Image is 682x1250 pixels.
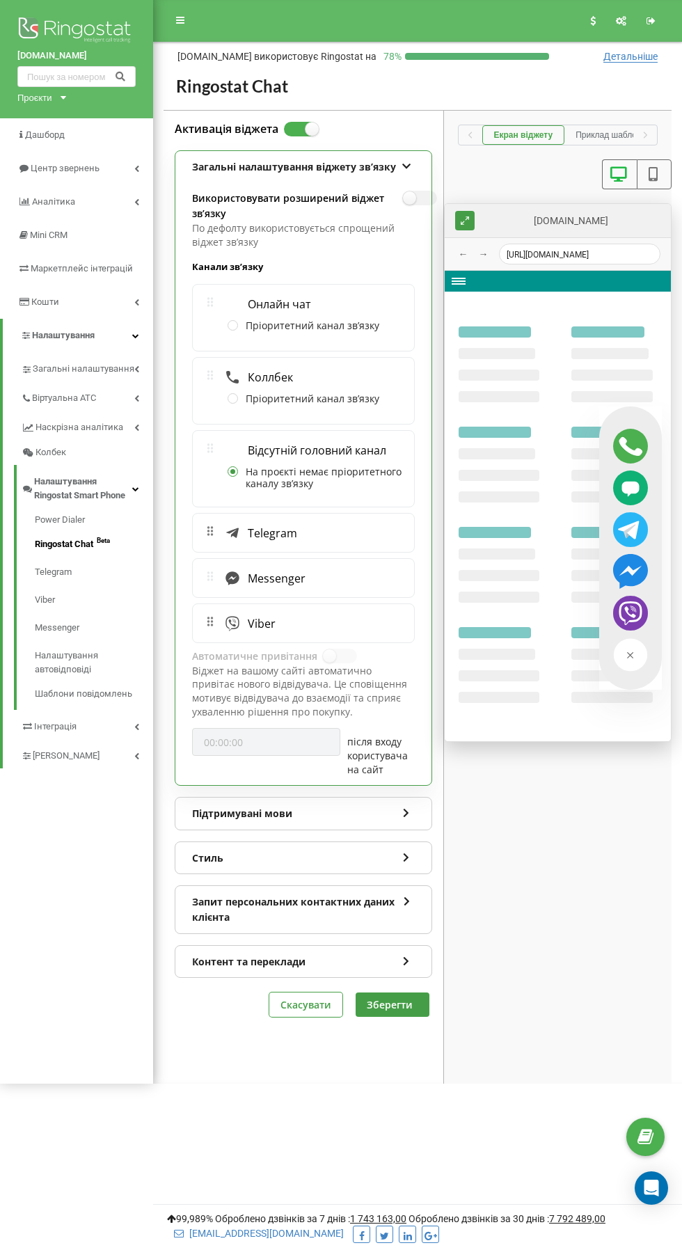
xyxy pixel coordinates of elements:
span: Налаштування [32,330,95,340]
span: Аналiтика [32,196,75,207]
span: Загальні налаштування [33,362,134,376]
span: використовує Ringostat на [254,51,376,62]
p: По дефолту використовується спрощений віджет звʼязку [192,221,415,248]
div: Контент та переклади [175,946,431,978]
a: Messenger [35,614,153,642]
a: Налаштування автовідповіді [35,642,153,683]
input: Пошук за номером [17,66,136,87]
p: [DOMAIN_NAME] [177,49,376,63]
img: Viber [613,596,648,631]
a: Загальні налаштування [21,352,153,381]
a: Колбек [21,440,153,465]
div: після входу користувача на сайт [340,728,415,777]
h2: Ringostat Chat [176,76,659,97]
label: Активація віджета [175,122,278,137]
img: Telegram [613,512,648,547]
a: Віртуальна АТС [21,381,153,411]
label: На проєкті немає пріоритетного каналу звʼязку [228,466,404,489]
a: [DOMAIN_NAME] [17,49,136,63]
button: ← [455,246,472,262]
p: Віджет на вашому сайті автоматично привітає нового відвідувача. Це сповіщення мотивує відвідувача... [192,664,415,718]
a: Viber [35,586,153,614]
div: Viber [192,603,415,643]
img: Chat [613,470,648,505]
span: Детальніше [603,51,658,63]
a: Налаштування Ringostat Smart Phone [21,465,153,508]
span: Дашборд [25,129,65,140]
p: 78 % [376,49,405,63]
span: Колбек [35,445,66,459]
span: Наскрізна аналітика [35,420,123,434]
span: Віртуальна АТС [32,391,96,405]
span: Mini CRM [30,230,68,240]
a: Налаштування [3,319,153,352]
span: Інтеграція [34,720,77,734]
img: Messenger [613,554,648,589]
span: Онлайн чат [241,297,311,311]
a: Шаблони повідомлень [35,683,153,701]
span: Центр звернень [31,163,100,173]
label: Автоматичне привітання [192,649,317,664]
div: Open Intercom Messenger [635,1171,668,1205]
span: Viber [241,617,276,631]
label: Пріоритетний канал звʼязку [228,393,379,406]
span: Коллбек [241,370,293,384]
img: Callback [613,429,648,464]
span: Відсутній головний канал [241,443,386,457]
a: Telegram [35,558,153,586]
span: Налаштування Ringostat Smart Phone [34,475,132,503]
button: Скасувати [269,992,342,1017]
button: Екран віджету [482,125,565,145]
a: Наскрізна аналітика [21,411,153,440]
div: Проєкти [17,90,52,104]
div: [DOMAIN_NAME] [482,214,661,228]
span: Кошти [31,296,59,307]
span: Messenger [241,571,306,585]
span: [PERSON_NAME] [33,749,100,763]
button: Зберегти [356,992,429,1017]
div: Telegram [192,513,415,553]
span: Telegram [241,526,297,540]
label: Пріоритетний канал звʼязку [228,319,379,333]
img: Ringostat logo [17,14,136,49]
button: → [475,246,492,262]
img: Close [613,638,648,672]
div: Підтримувані мови [175,798,431,830]
span: Маркетплейс інтеграцій [31,263,133,274]
a: Інтеграція [21,710,153,739]
div: Загальні налаштування віджету звʼязку [175,151,431,183]
div: Запит персональних контактних даних клієнта [175,886,431,933]
a: [PERSON_NAME] [21,739,153,768]
div: [URL][DOMAIN_NAME] [499,244,661,264]
label: Використовувати розширений віджет звʼязку [192,191,397,221]
a: Ringostat ChatBeta [35,530,153,558]
p: Канали звʼязку [192,258,415,275]
a: Power Dialer [35,513,153,530]
div: Стиль [175,842,431,874]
